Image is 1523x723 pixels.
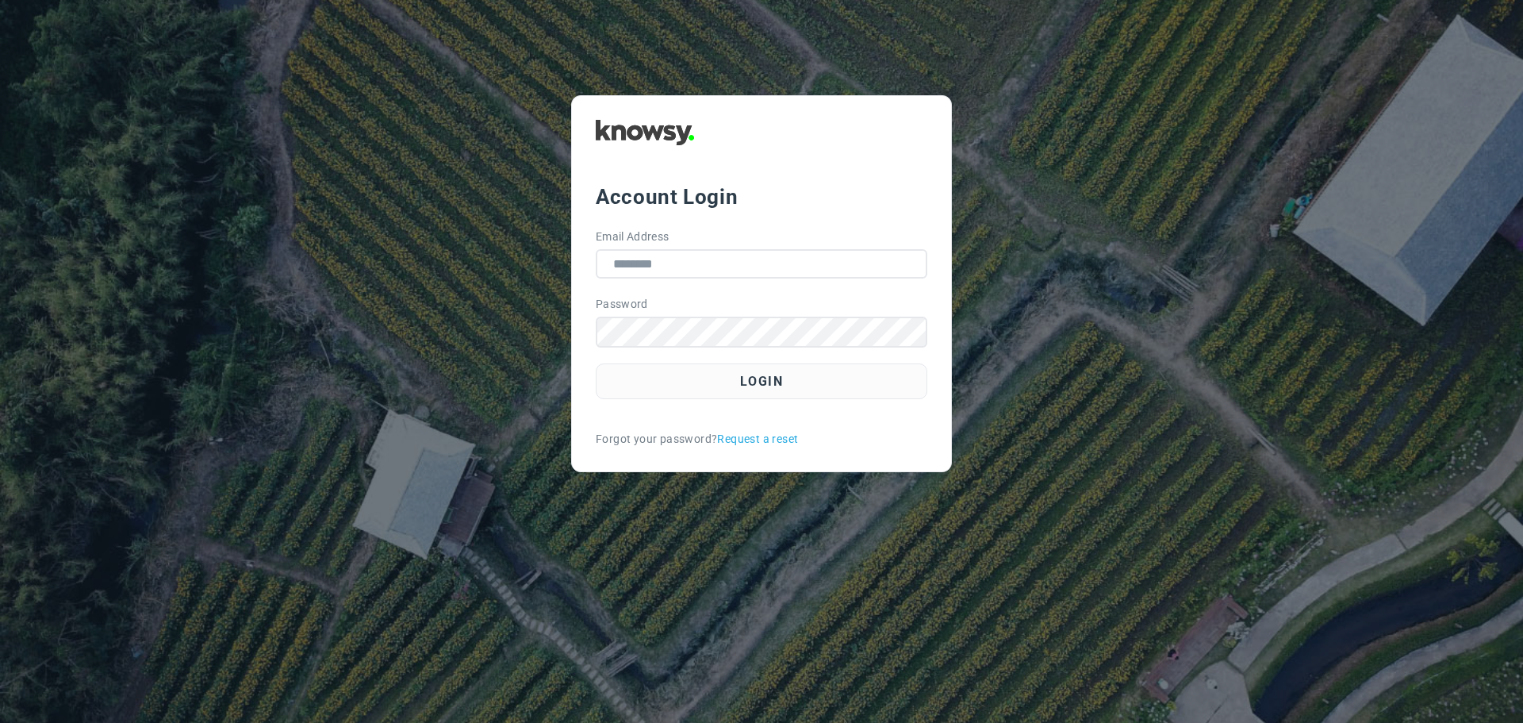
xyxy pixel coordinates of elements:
[596,296,648,313] label: Password
[596,229,669,245] label: Email Address
[717,431,798,448] a: Request a reset
[596,431,927,448] div: Forgot your password?
[596,183,927,211] div: Account Login
[596,363,927,399] button: Login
